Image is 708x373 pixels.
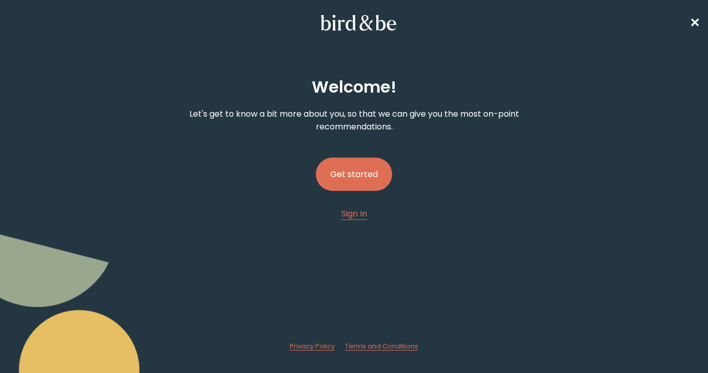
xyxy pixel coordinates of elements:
[657,325,698,363] iframe: Gorgias live chat messenger
[316,158,392,191] button: Get started
[690,14,700,32] a: ✕
[316,141,392,207] a: Get started
[345,342,418,351] a: Terms and Conditions
[185,107,523,133] p: Let's get to know a bit more about you, so that we can give you the most on-point recommendations.
[312,75,397,99] h2: Welcome !
[290,342,335,351] a: Privacy Policy
[341,208,367,220] span: Sign In
[690,14,700,31] span: ✕
[341,207,367,220] a: Sign In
